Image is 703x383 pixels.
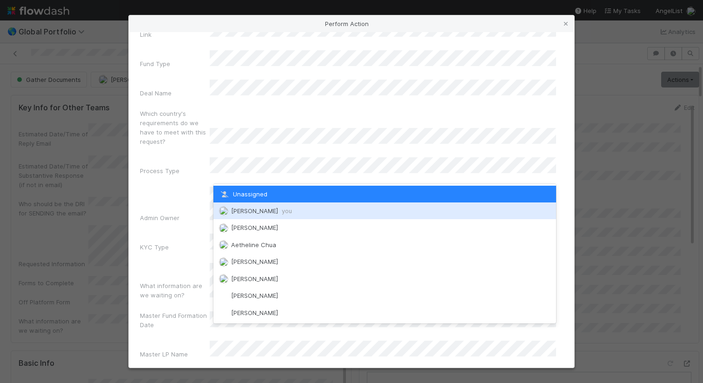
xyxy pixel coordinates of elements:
img: avatar_a2647de5-9415-4215-9880-ea643ac47f2f.png [219,274,228,283]
span: [PERSON_NAME] [231,292,278,299]
span: you [282,207,292,215]
span: [PERSON_NAME] [231,258,278,265]
label: Which country's requirements do we have to meet with this request? [140,109,210,146]
img: avatar_df83acd9-d480-4d6e-a150-67f005a3ea0d.png [219,257,228,267]
span: [PERSON_NAME] [231,207,292,215]
span: [PERSON_NAME] [231,275,278,282]
img: avatar_12dd09bb-393f-4edb-90ff-b12147216d3f.png [219,308,228,317]
img: avatar_628a5c20-041b-43d3-a441-1958b262852b.png [219,291,228,301]
label: Fund Type [140,59,170,68]
img: avatar_103f69d0-f655-4f4f-bc28-f3abe7034599.png [219,240,228,249]
label: Master LP Name [140,349,188,359]
label: KYC Type [140,242,169,252]
label: What information are we waiting on? [140,281,210,300]
span: [PERSON_NAME] [231,224,278,231]
label: Deal Name [140,88,172,98]
img: avatar_c584de82-e924-47af-9431-5c284c40472a.png [219,206,228,215]
span: [PERSON_NAME] [231,309,278,316]
label: Admin Owner [140,213,179,222]
img: avatar_1d14498f-6309-4f08-8780-588779e5ce37.png [219,223,228,233]
span: Unassigned [219,190,267,198]
div: Perform Action [129,15,574,32]
span: Aetheline Chua [231,241,276,249]
label: Master Fund Formation Date [140,311,210,329]
label: Process Type [140,166,179,175]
